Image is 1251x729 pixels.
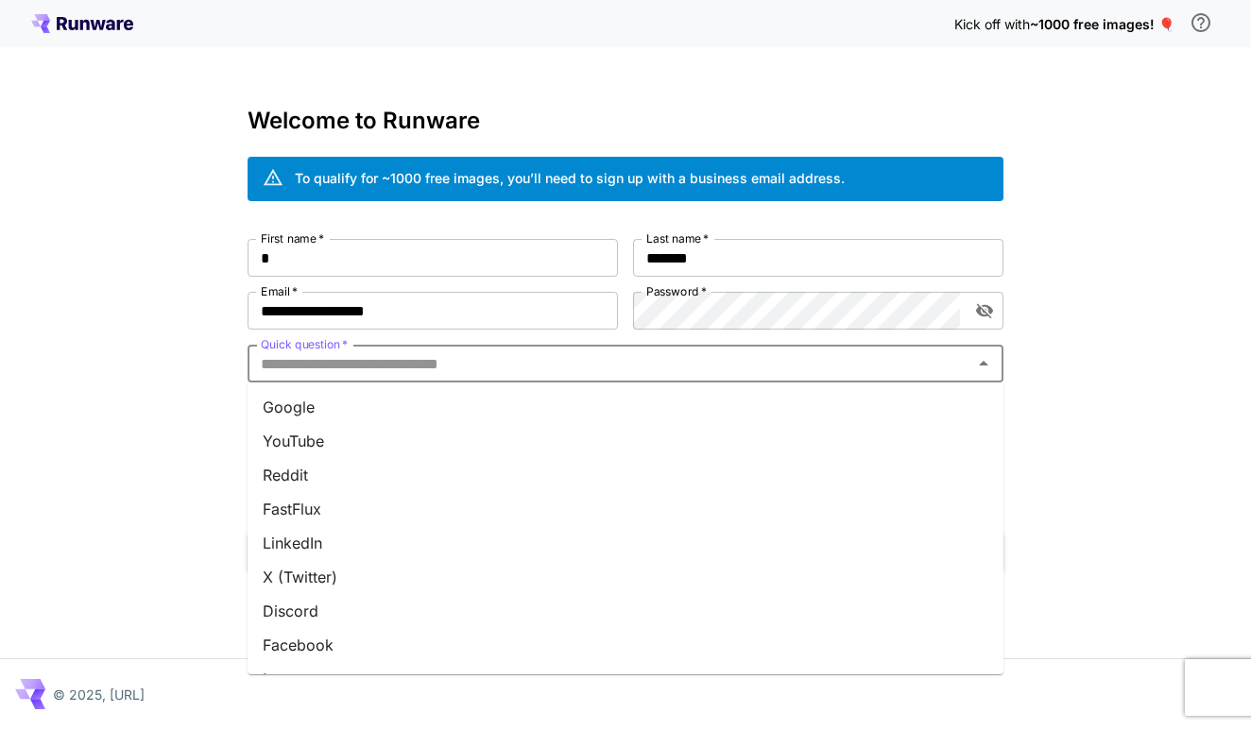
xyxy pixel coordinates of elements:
span: ~1000 free images! 🎈 [1030,16,1174,32]
label: Last name [646,230,709,246]
div: To qualify for ~1000 free images, you’ll need to sign up with a business email address. [295,168,845,188]
h3: Welcome to Runware [248,108,1003,134]
li: Instagram [248,662,1003,696]
li: FastFlux [248,492,1003,526]
li: Discord [248,594,1003,628]
li: X (Twitter) [248,560,1003,594]
li: Reddit [248,458,1003,492]
label: First name [261,230,324,246]
li: YouTube [248,424,1003,458]
button: Close [970,350,997,377]
p: © 2025, [URL] [53,685,145,704]
label: Quick question [261,336,348,352]
li: Google [248,390,1003,424]
label: Password [646,283,707,299]
li: Facebook [248,628,1003,662]
span: Kick off with [954,16,1030,32]
li: LinkedIn [248,526,1003,560]
button: In order to qualify for free credit, you need to sign up with a business email address and click ... [1182,4,1220,42]
button: toggle password visibility [968,294,1002,328]
label: Email [261,283,298,299]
